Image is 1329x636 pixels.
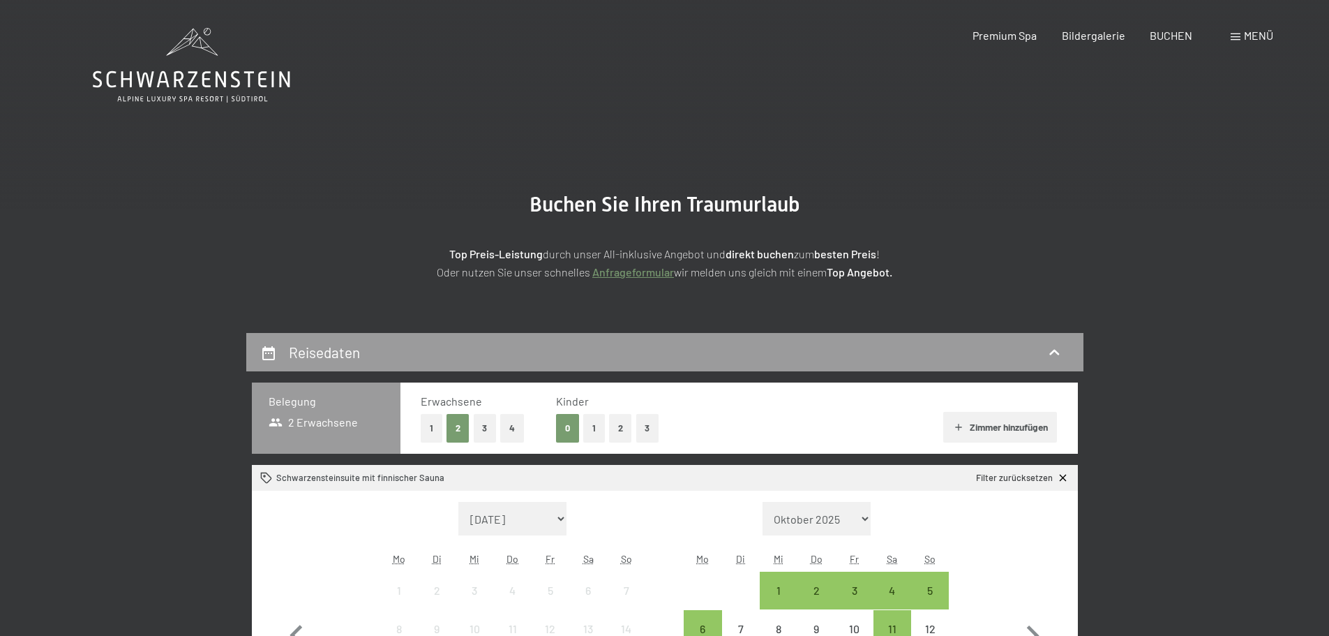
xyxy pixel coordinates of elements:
div: Anreise möglich [911,572,949,609]
div: Thu Sep 04 2025 [494,572,532,609]
a: Bildergalerie [1062,29,1125,42]
div: Thu Oct 02 2025 [797,572,835,609]
button: 1 [583,414,605,443]
div: 1 [382,585,416,620]
button: 1 [421,414,442,443]
strong: Top Angebot. [827,265,892,279]
div: 4 [875,585,910,620]
div: Anreise möglich [760,572,797,609]
div: Sat Sep 06 2025 [569,572,607,609]
div: Anreise nicht möglich [494,572,532,609]
div: 3 [836,585,871,620]
button: Zimmer hinzufügen [943,412,1057,443]
div: Anreise möglich [797,572,835,609]
div: 6 [571,585,606,620]
abbr: Montag [393,553,405,565]
div: Mon Sep 01 2025 [380,572,418,609]
abbr: Samstag [583,553,594,565]
h3: Belegung [269,394,384,409]
button: 3 [474,414,497,443]
strong: Top Preis-Leistung [449,247,543,260]
div: Tue Sep 02 2025 [418,572,456,609]
span: Menü [1244,29,1273,42]
abbr: Sonntag [924,553,936,565]
a: Filter zurücksetzen [976,472,1069,485]
div: Wed Sep 03 2025 [456,572,493,609]
button: 0 [556,414,579,443]
abbr: Mittwoch [774,553,783,565]
a: BUCHEN [1150,29,1192,42]
svg: Zimmer [260,472,272,484]
abbr: Freitag [850,553,859,565]
div: Anreise nicht möglich [380,572,418,609]
button: 4 [500,414,524,443]
abbr: Samstag [887,553,897,565]
div: Anreise nicht möglich [569,572,607,609]
div: 1 [761,585,796,620]
abbr: Freitag [546,553,555,565]
div: Anreise nicht möglich [607,572,645,609]
div: 4 [495,585,530,620]
strong: besten Preis [814,247,876,260]
a: Anfrageformular [592,265,674,279]
div: 2 [799,585,834,620]
strong: direkt buchen [726,247,794,260]
div: Sun Oct 05 2025 [911,572,949,609]
abbr: Dienstag [433,553,442,565]
span: Buchen Sie Ihren Traumurlaub [530,192,800,216]
div: Sun Sep 07 2025 [607,572,645,609]
div: Sat Oct 04 2025 [873,572,911,609]
h2: Reisedaten [289,343,360,361]
abbr: Montag [696,553,709,565]
div: Fri Sep 05 2025 [532,572,569,609]
div: Anreise nicht möglich [456,572,493,609]
div: 5 [533,585,568,620]
span: Erwachsene [421,394,482,408]
abbr: Mittwoch [470,553,479,565]
p: durch unser All-inklusive Angebot und zum ! Oder nutzen Sie unser schnelles wir melden uns gleich... [316,245,1014,281]
div: Wed Oct 01 2025 [760,572,797,609]
a: Premium Spa [973,29,1037,42]
button: 2 [609,414,632,443]
div: Fri Oct 03 2025 [835,572,873,609]
abbr: Donnerstag [811,553,823,565]
div: Anreise nicht möglich [418,572,456,609]
div: Anreise nicht möglich [532,572,569,609]
span: 2 Erwachsene [269,415,359,430]
div: Anreise möglich [873,572,911,609]
div: 3 [457,585,492,620]
button: 2 [446,414,470,443]
abbr: Sonntag [621,553,632,565]
button: 3 [636,414,659,443]
div: 2 [419,585,454,620]
div: Schwarzensteinsuite mit finnischer Sauna [260,472,444,485]
div: 7 [608,585,643,620]
div: 5 [913,585,947,620]
abbr: Dienstag [736,553,745,565]
div: Anreise möglich [835,572,873,609]
abbr: Donnerstag [506,553,518,565]
span: Kinder [556,394,589,408]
